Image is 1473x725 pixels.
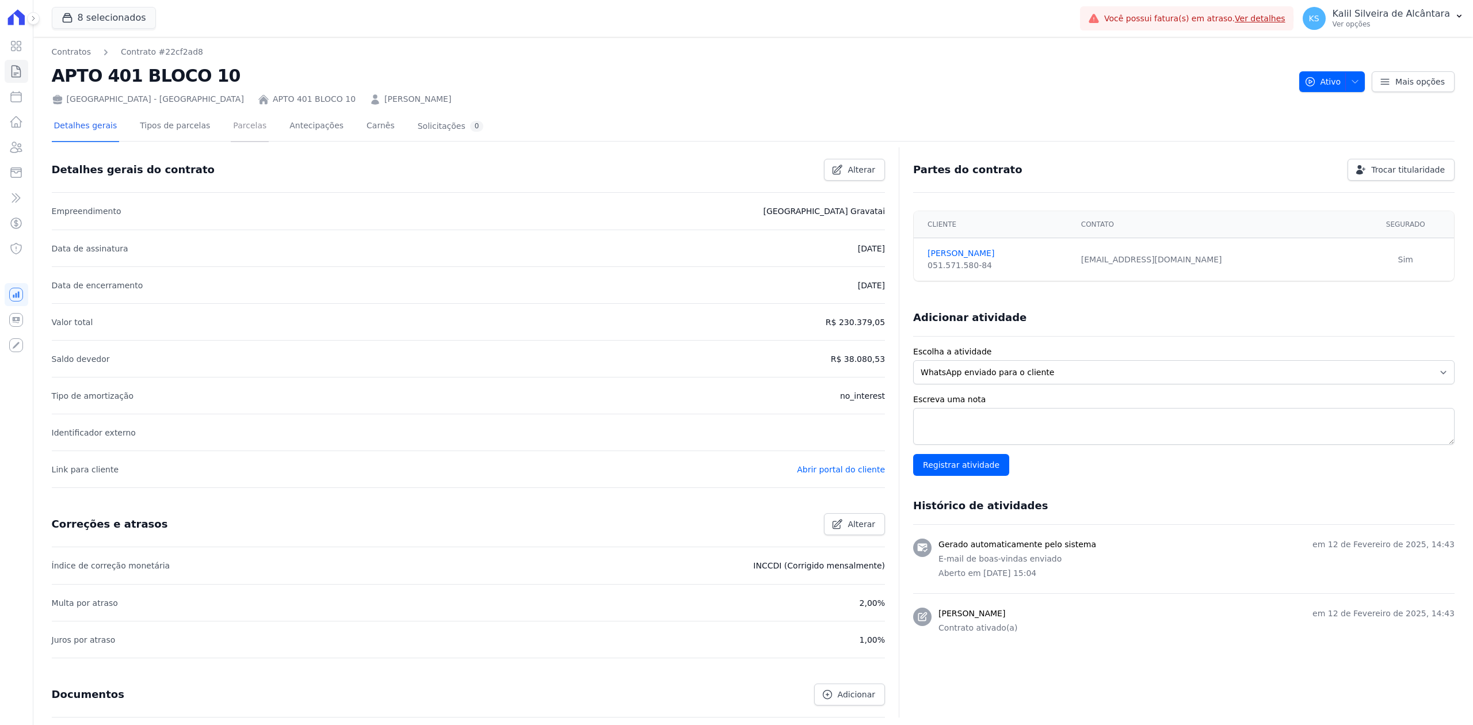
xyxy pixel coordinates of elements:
p: Aberto em [DATE] 15:04 [938,567,1455,579]
p: E-mail de boas-vindas enviado [938,553,1455,565]
span: Ativo [1304,71,1341,92]
p: Kalil Silveira de Alcântara [1333,8,1450,20]
nav: Breadcrumb [52,46,203,58]
p: INCCDI (Corrigido mensalmente) [753,559,885,573]
div: 051.571.580-84 [928,260,1067,272]
p: em 12 de Fevereiro de 2025, 14:43 [1312,539,1455,551]
p: Multa por atraso [52,596,118,610]
th: Cliente [914,211,1074,238]
a: [PERSON_NAME] [384,93,451,105]
a: APTO 401 BLOCO 10 [273,93,356,105]
a: Solicitações0 [415,112,486,142]
label: Escreva uma nota [913,394,1455,406]
p: 1,00% [860,633,885,647]
h3: Documentos [52,688,124,701]
h3: Histórico de atividades [913,499,1048,513]
span: KS [1309,14,1319,22]
h3: Adicionar atividade [913,311,1026,325]
p: Ver opções [1333,20,1450,29]
button: Ativo [1299,71,1365,92]
p: [GEOGRAPHIC_DATA] Gravatai [763,204,885,218]
span: Trocar titularidade [1371,164,1445,175]
a: Tipos de parcelas [138,112,212,142]
h2: APTO 401 BLOCO 10 [52,63,1290,89]
p: [DATE] [858,242,885,255]
p: Empreendimento [52,204,121,218]
a: Carnês [364,112,397,142]
p: Tipo de amortização [52,389,134,403]
p: Data de assinatura [52,242,128,255]
td: Sim [1357,238,1454,281]
div: [EMAIL_ADDRESS][DOMAIN_NAME] [1081,254,1350,266]
th: Segurado [1357,211,1454,238]
button: KS Kalil Silveira de Alcântara Ver opções [1293,2,1473,35]
a: [PERSON_NAME] [928,247,1067,260]
h3: [PERSON_NAME] [938,608,1005,620]
p: Data de encerramento [52,278,143,292]
a: Detalhes gerais [52,112,120,142]
p: R$ 230.379,05 [826,315,885,329]
span: Você possui fatura(s) em atraso. [1104,13,1285,25]
p: Valor total [52,315,93,329]
a: Ver detalhes [1235,14,1285,23]
p: Contrato ativado(a) [938,622,1455,634]
nav: Breadcrumb [52,46,1290,58]
p: Link para cliente [52,463,119,476]
span: Alterar [848,518,875,530]
span: Mais opções [1395,76,1445,87]
a: Alterar [824,159,885,181]
p: Juros por atraso [52,633,116,647]
h3: Partes do contrato [913,163,1022,177]
h3: Detalhes gerais do contrato [52,163,215,177]
span: Adicionar [838,689,875,700]
p: Identificador externo [52,426,136,440]
a: Parcelas [231,112,269,142]
div: [GEOGRAPHIC_DATA] - [GEOGRAPHIC_DATA] [52,93,244,105]
p: no_interest [840,389,885,403]
p: 2,00% [860,596,885,610]
button: 8 selecionados [52,7,156,29]
p: Índice de correção monetária [52,559,170,573]
p: em 12 de Fevereiro de 2025, 14:43 [1312,608,1455,620]
label: Escolha a atividade [913,346,1455,358]
a: Alterar [824,513,885,535]
th: Contato [1074,211,1357,238]
h3: Correções e atrasos [52,517,168,531]
input: Registrar atividade [913,454,1009,476]
p: R$ 38.080,53 [831,352,885,366]
span: Alterar [848,164,875,175]
a: Adicionar [814,684,885,705]
h3: Gerado automaticamente pelo sistema [938,539,1096,551]
div: Solicitações [418,121,484,132]
div: 0 [470,121,484,132]
a: Mais opções [1372,71,1455,92]
a: Contrato #22cf2ad8 [121,46,203,58]
p: Saldo devedor [52,352,110,366]
a: Antecipações [287,112,346,142]
a: Contratos [52,46,91,58]
a: Trocar titularidade [1348,159,1455,181]
p: [DATE] [858,278,885,292]
a: Abrir portal do cliente [797,465,885,474]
